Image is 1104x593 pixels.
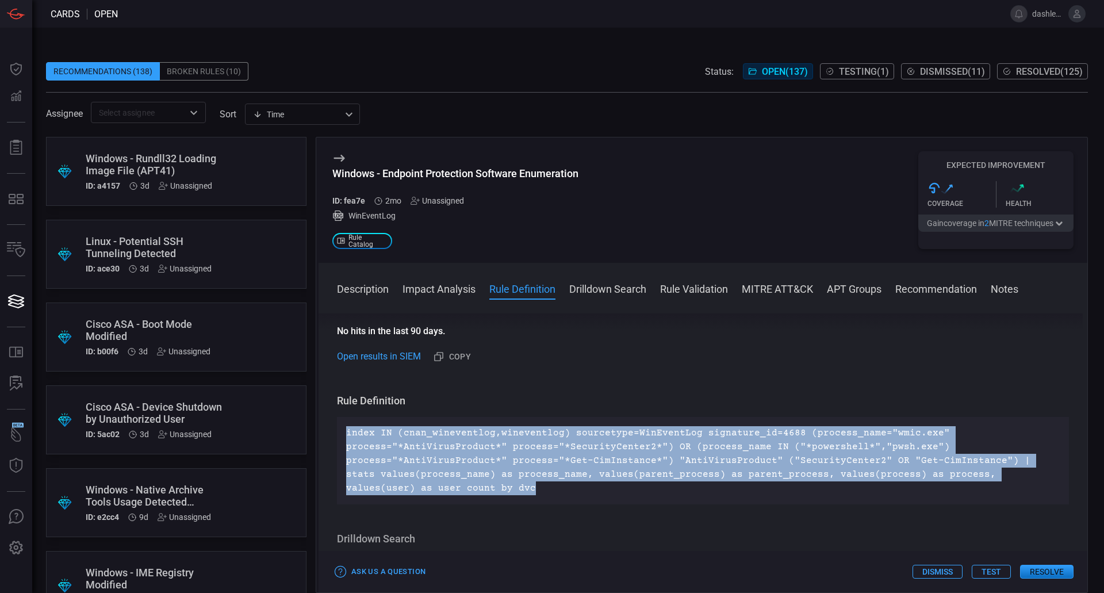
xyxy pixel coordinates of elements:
span: Dismissed ( 11 ) [920,66,985,77]
h5: ID: a4157 [86,181,120,190]
div: Unassigned [158,512,211,522]
div: WinEventLog [332,210,578,221]
span: Rule Catalog [348,234,388,248]
button: Ask Us a Question [332,563,428,581]
div: Linux - Potential SSH Tunneling Detected [86,235,223,259]
div: Unassigned [157,347,210,356]
h5: ID: 5ac02 [86,430,120,439]
button: Resolved(125) [997,63,1088,79]
p: index IN (cnan_wineventlog,wineventlog) sourcetype=WinEventLog signature_id=4688 (process_name="w... [346,426,1060,495]
button: Testing(1) [820,63,894,79]
input: Select assignee [94,105,183,120]
button: APT Groups [827,281,881,295]
button: Rule Validation [660,281,728,295]
button: Resolve [1020,565,1074,579]
div: Health [1006,200,1074,208]
button: Dashboard [2,55,30,83]
span: Status: [705,66,734,77]
span: Sep 17, 2025 1:48 AM [140,181,149,190]
button: Dismiss [913,565,963,579]
h3: Rule Definition [337,394,1069,408]
span: Sep 17, 2025 1:45 AM [139,347,148,356]
button: Preferences [2,534,30,562]
button: Open(137) [743,63,813,79]
span: open [94,9,118,20]
span: Jul 29, 2025 2:17 AM [385,196,401,205]
div: Coverage [927,200,996,208]
h3: Drilldown Search [337,532,1069,546]
div: Unassigned [158,430,212,439]
div: Windows - Rundll32 Loading Image File (APT41) [86,152,223,177]
span: Assignee [46,108,83,119]
button: Rule Catalog [2,339,30,366]
span: Sep 17, 2025 1:45 AM [140,430,149,439]
button: Open [186,105,202,121]
label: sort [220,109,236,120]
div: Windows - Endpoint Protection Software Enumeration [332,167,578,179]
div: Cisco ASA - Boot Mode Modified [86,318,223,342]
div: Unassigned [411,196,464,205]
button: Copy [430,347,476,366]
a: Open results in SIEM [337,350,421,364]
button: Threat Intelligence [2,452,30,480]
h5: ID: ace30 [86,264,120,273]
div: Time [253,109,342,120]
button: ALERT ANALYSIS [2,370,30,397]
button: Recommendation [895,281,977,295]
button: Gaincoverage in2MITRE techniques [918,215,1074,232]
div: Unassigned [158,264,212,273]
span: dashley.[PERSON_NAME] [1032,9,1064,18]
button: Drilldown Search [569,281,646,295]
span: Sep 17, 2025 1:45 AM [140,264,149,273]
div: Broken Rules (10) [160,62,248,81]
button: Inventory [2,236,30,264]
div: Windows - IME Registry Modified [86,567,223,591]
div: Unassigned [159,181,212,190]
div: Windows - Native Archive Tools Usage Detected (MuddyWater) [86,484,223,508]
button: Detections [2,83,30,110]
button: MITRE - Detection Posture [2,185,30,213]
button: Dismissed(11) [901,63,990,79]
button: MITRE ATT&CK [742,281,813,295]
button: Notes [991,281,1018,295]
button: Ask Us A Question [2,503,30,531]
button: Rule Definition [489,281,555,295]
span: Cards [51,9,80,20]
button: Cards [2,288,30,315]
span: Open ( 137 ) [762,66,808,77]
span: 2 [984,219,989,228]
button: Wingman [2,421,30,449]
h5: ID: e2cc4 [86,512,119,522]
div: Recommendations (138) [46,62,160,81]
button: Reports [2,134,30,162]
span: Sep 10, 2025 6:29 AM [139,512,148,522]
strong: No hits in the last 90 days. [337,326,445,336]
button: Test [972,565,1011,579]
span: Resolved ( 125 ) [1016,66,1083,77]
div: Cisco ASA - Device Shutdown by Unauthorized User [86,401,223,425]
button: Description [337,281,389,295]
h5: ID: b00f6 [86,347,118,356]
h5: ID: fea7e [332,196,365,205]
button: Impact Analysis [402,281,476,295]
h5: Expected Improvement [918,160,1074,170]
span: Testing ( 1 ) [839,66,889,77]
